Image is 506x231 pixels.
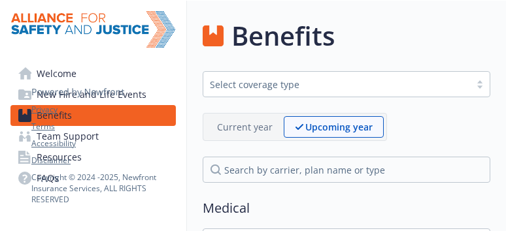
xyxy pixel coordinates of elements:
p: Copyright © 2024 - 2025 , Newfront Insurance Services, ALL RIGHTS RESERVED [31,172,175,205]
h1: Benefits [231,16,335,55]
h2: Medical [203,198,490,218]
p: Upcoming year [305,120,373,134]
a: Disclaimer [31,155,175,166]
span: Welcome [37,63,76,84]
a: Team Support [10,126,176,147]
a: Privacy [31,104,175,115]
a: Resources [10,147,176,168]
a: Benefits [10,105,176,126]
a: Terms [31,121,175,132]
input: search by carrier, plan name or type [203,157,490,183]
a: FAQs [10,168,176,189]
a: New Hire and Life Events [10,84,176,105]
p: Current year [217,120,273,134]
div: Select coverage type [210,78,464,91]
a: Welcome [10,63,176,84]
a: Accessibility [31,138,175,149]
